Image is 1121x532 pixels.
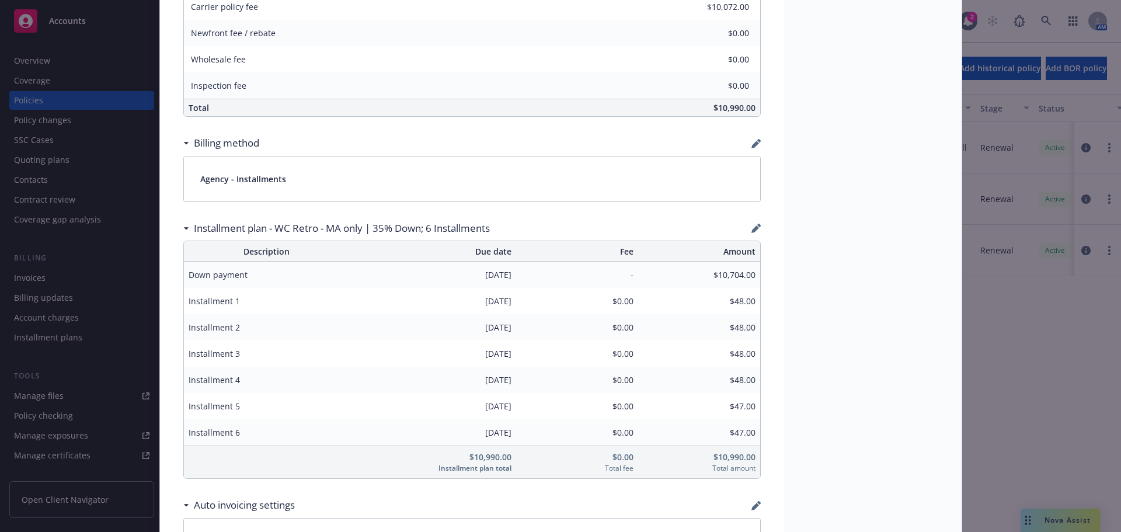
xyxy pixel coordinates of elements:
[189,295,346,307] span: Installment 1
[183,135,259,151] div: Billing method
[189,400,346,412] span: Installment 5
[354,347,511,360] span: [DATE]
[183,221,490,236] div: Installment plan - WC Retro - MA only | 35% Down; 6 Installments
[191,1,258,12] span: Carrier policy fee
[183,498,295,513] div: Auto invoicing settings
[194,135,259,151] h3: Billing method
[189,374,346,386] span: Installment 4
[354,374,511,386] span: [DATE]
[191,27,276,39] span: Newfront fee / rebate
[643,347,756,360] span: $48.00
[521,347,633,360] span: $0.00
[643,374,756,386] span: $48.00
[643,245,756,258] span: Amount
[521,463,633,474] span: Total fee
[521,321,633,333] span: $0.00
[680,77,756,95] input: 0.00
[643,451,756,463] span: $10,990.00
[354,463,511,474] span: Installment plan total
[194,498,295,513] h3: Auto invoicing settings
[189,347,346,360] span: Installment 3
[521,451,633,463] span: $0.00
[643,400,756,412] span: $47.00
[354,295,511,307] span: [DATE]
[191,54,246,65] span: Wholesale fee
[354,269,511,281] span: [DATE]
[521,374,633,386] span: $0.00
[521,269,633,281] span: -
[184,157,760,201] div: Agency - Installments
[643,269,756,281] span: $10,704.00
[521,245,633,258] span: Fee
[521,400,633,412] span: $0.00
[191,80,246,91] span: Inspection fee
[194,221,490,236] h3: Installment plan - WC Retro - MA only | 35% Down; 6 Installments
[189,102,209,113] span: Total
[643,321,756,333] span: $48.00
[643,463,756,474] span: Total amount
[680,25,756,42] input: 0.00
[521,295,633,307] span: $0.00
[189,321,346,333] span: Installment 2
[643,426,756,439] span: $47.00
[354,245,511,258] span: Due date
[680,51,756,68] input: 0.00
[643,295,756,307] span: $48.00
[354,321,511,333] span: [DATE]
[354,400,511,412] span: [DATE]
[354,426,511,439] span: [DATE]
[189,269,346,281] span: Down payment
[189,426,346,439] span: Installment 6
[713,102,756,113] span: $10,990.00
[189,245,346,258] span: Description
[521,426,633,439] span: $0.00
[354,451,511,463] span: $10,990.00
